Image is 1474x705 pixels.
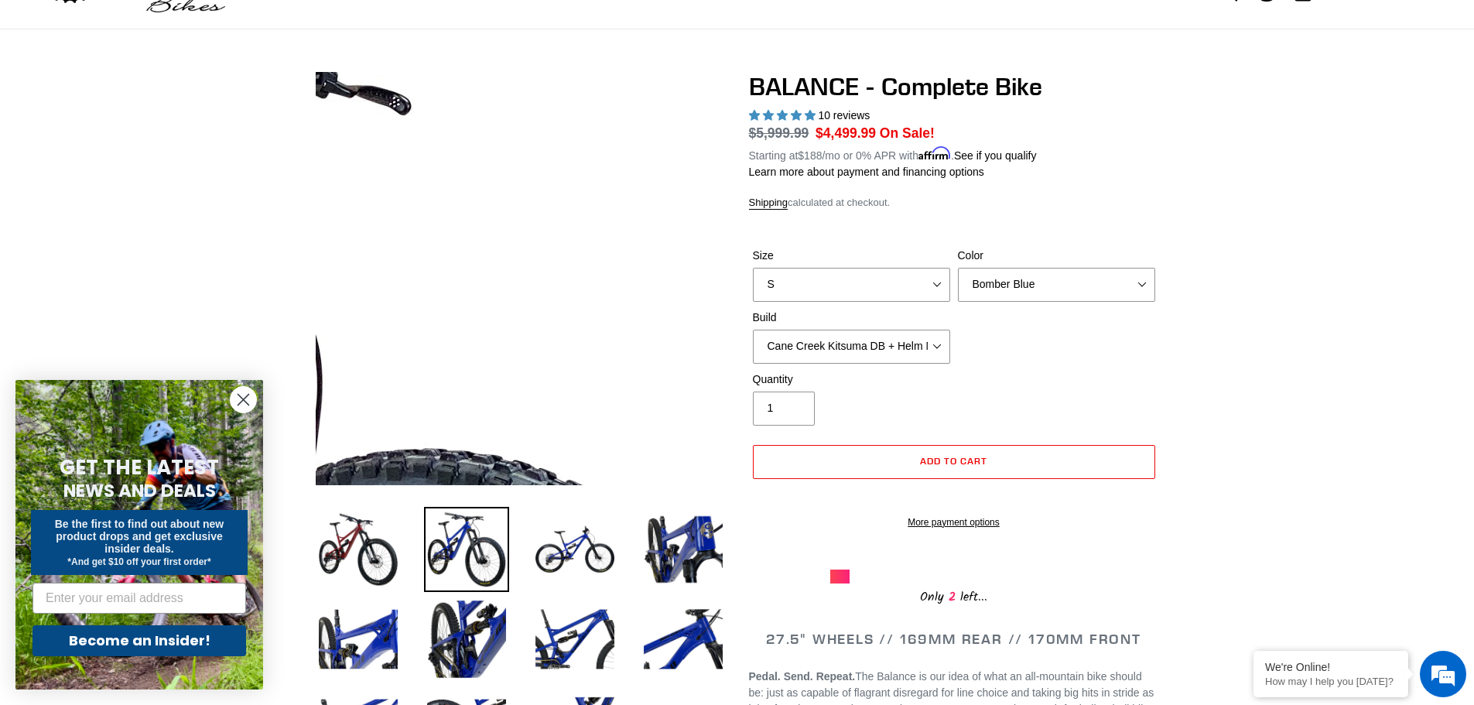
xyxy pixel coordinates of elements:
[67,556,210,567] span: *And get $10 off your first order*
[830,584,1078,607] div: Only left...
[920,455,987,467] span: Add to cart
[753,248,950,264] label: Size
[753,310,950,326] label: Build
[749,166,984,178] a: Learn more about payment and financing options
[63,478,216,503] span: NEWS AND DEALS
[749,631,1159,648] h2: 27.5" WHEELS // 169MM REAR // 170MM FRONT
[641,507,726,592] img: Load image into Gallery viewer, BALANCE - Complete Bike
[641,597,726,682] img: Load image into Gallery viewer, BALANCE - Complete Bike
[32,583,246,614] input: Enter your email address
[880,123,935,143] span: On Sale!
[532,507,617,592] img: Load image into Gallery viewer, BALANCE - Complete Bike
[749,72,1159,101] h1: BALANCE - Complete Bike
[60,453,219,481] span: GET THE LATEST
[749,670,856,683] b: Pedal. Send. Repeat.
[918,147,951,160] span: Affirm
[749,125,809,141] s: $5,999.99
[753,371,950,388] label: Quantity
[1265,676,1397,687] p: How may I help you today?
[424,597,509,682] img: Load image into Gallery viewer, BALANCE - Complete Bike
[749,197,788,210] a: Shipping
[958,248,1155,264] label: Color
[424,507,509,592] img: Load image into Gallery viewer, BALANCE - Complete Bike
[316,597,401,682] img: Load image into Gallery viewer, BALANCE - Complete Bike
[944,587,960,607] span: 2
[749,144,1037,164] p: Starting at /mo or 0% APR with .
[798,149,822,162] span: $188
[753,515,1155,529] a: More payment options
[749,109,819,121] span: 5.00 stars
[816,125,876,141] span: $4,499.99
[32,625,246,656] button: Become an Insider!
[230,386,257,413] button: Close dialog
[818,109,870,121] span: 10 reviews
[1265,661,1397,673] div: We're Online!
[753,445,1155,479] button: Add to cart
[954,149,1037,162] a: See if you qualify - Learn more about Affirm Financing (opens in modal)
[316,507,401,592] img: Load image into Gallery viewer, BALANCE - Complete Bike
[532,597,617,682] img: Load image into Gallery viewer, BALANCE - Complete Bike
[749,195,1159,210] div: calculated at checkout.
[55,518,224,555] span: Be the first to find out about new product drops and get exclusive insider deals.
